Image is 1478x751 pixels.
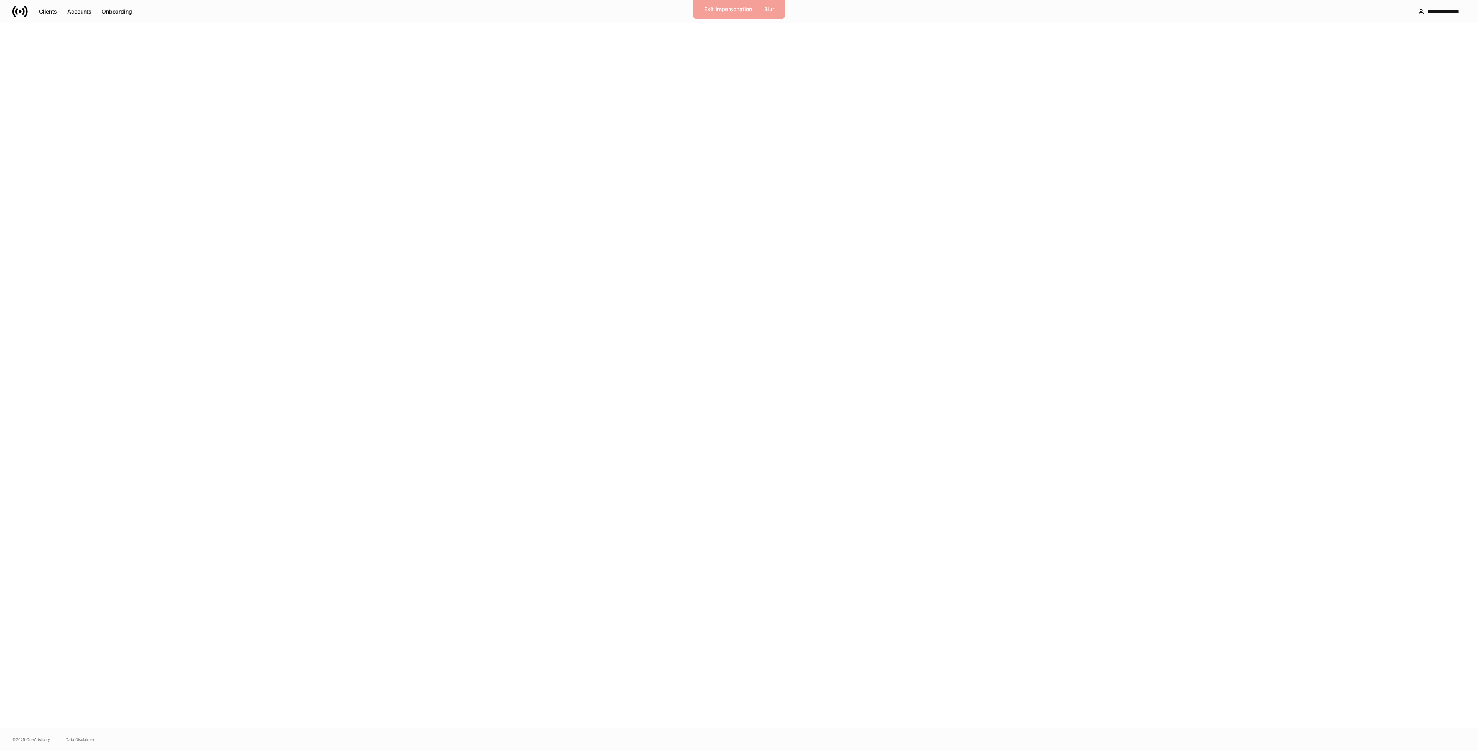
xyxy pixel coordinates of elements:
[62,5,97,18] button: Accounts
[764,5,774,13] div: Blur
[102,8,132,15] div: Onboarding
[34,5,62,18] button: Clients
[66,736,94,743] a: Data Disclaimer
[39,8,57,15] div: Clients
[699,3,757,15] button: Exit Impersonation
[704,5,752,13] div: Exit Impersonation
[759,3,779,15] button: Blur
[12,736,50,743] span: © 2025 OneAdvisory
[97,5,137,18] button: Onboarding
[67,8,92,15] div: Accounts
